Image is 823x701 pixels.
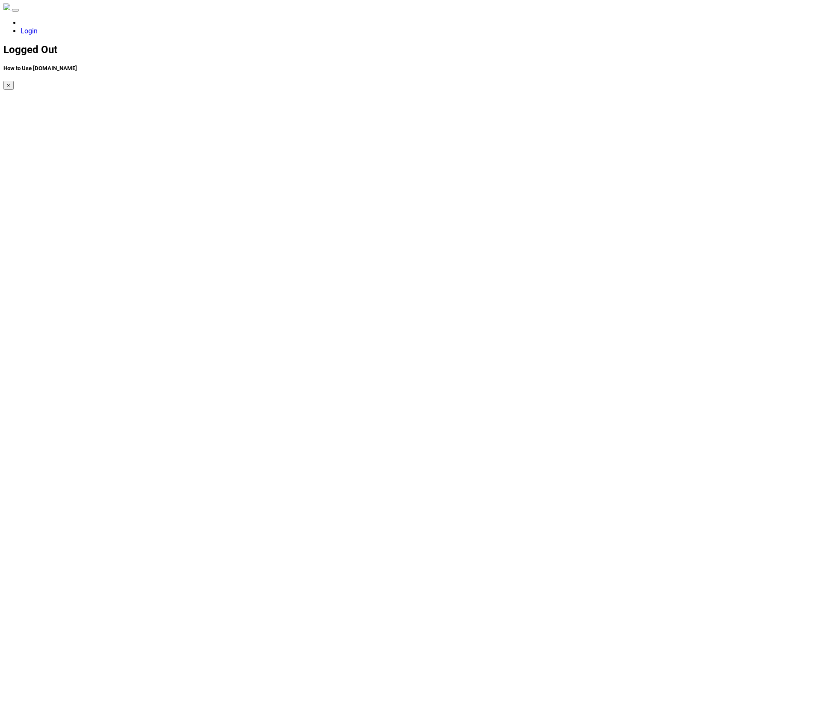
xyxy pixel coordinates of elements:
button: × [3,81,14,90]
a: Login [21,27,38,35]
h5: How to Use [DOMAIN_NAME] [3,65,820,71]
img: sparktrade.png [3,3,10,10]
h2: Logged Out [3,44,820,56]
button: Toggle navigation [12,9,19,12]
span: × [7,82,10,89]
